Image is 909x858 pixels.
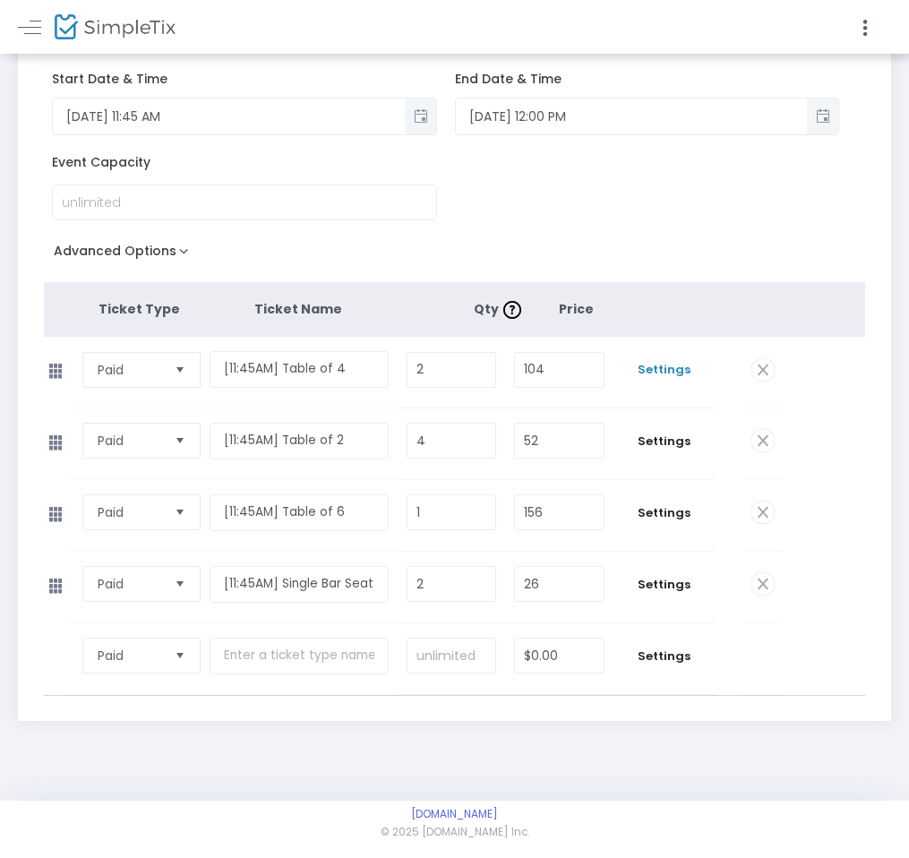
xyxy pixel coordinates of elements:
span: Settings [622,648,707,665]
button: Advanced Options [44,238,206,270]
button: Select [167,353,193,387]
input: Enter a ticket type name. e.g. General Admission [210,423,390,459]
span: Paid [98,432,160,450]
span: Paid [98,575,160,593]
input: Enter a ticket type name. e.g. General Admission [210,351,390,388]
a: [DOMAIN_NAME] [411,807,498,821]
button: Select [167,424,193,458]
span: End Date & Time [455,70,562,88]
span: Settings [622,433,707,450]
input: Select date & time [53,102,405,132]
span: Qty [474,300,526,318]
input: Price [515,567,604,601]
input: Price [515,353,604,387]
span: Settings [622,361,707,379]
span: Price [559,300,594,318]
img: question-mark [503,301,521,319]
input: Price [515,495,604,529]
input: Enter a ticket type name. e.g. General Admission [210,638,390,674]
input: Enter a ticket type name. e.g. General Admission [210,566,390,603]
span: Ticket Type [99,300,180,318]
input: Price [515,424,604,458]
button: Toggle popup [807,99,838,134]
input: unlimited [53,185,436,219]
span: Ticket Name [254,300,342,318]
span: Settings [622,504,707,522]
button: Select [167,495,193,529]
span: Paid [98,361,160,379]
input: Price [515,639,604,673]
input: unlimited [407,639,495,673]
span: Start Date & Time [52,70,167,88]
span: Paid [98,647,160,665]
span: © 2025 [DOMAIN_NAME] Inc. [381,825,529,841]
input: Select date & time [456,102,808,132]
input: Enter a ticket type name. e.g. General Admission [210,494,390,531]
button: Toggle popup [405,99,436,134]
button: Select [167,567,193,601]
span: Settings [622,576,707,594]
button: Select [167,639,193,673]
span: Paid [98,503,160,521]
span: Event Capacity [52,153,212,172]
